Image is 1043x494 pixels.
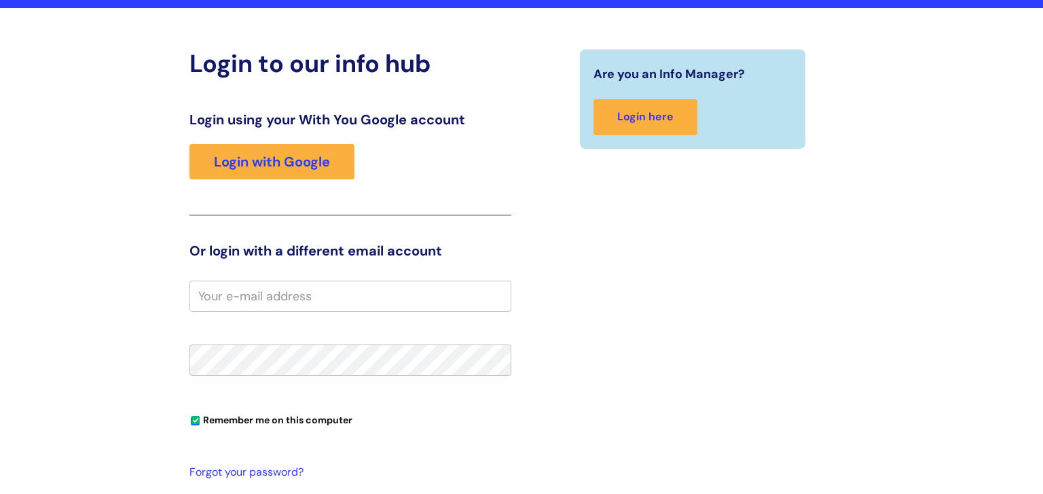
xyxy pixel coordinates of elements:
[593,63,745,85] span: Are you an Info Manager?
[189,408,511,430] div: You can uncheck this option if you're logging in from a shared device
[593,99,697,135] a: Login here
[189,111,511,128] h3: Login using your With You Google account
[191,417,200,425] input: Remember me on this computer
[189,463,505,482] a: Forgot your password?
[189,49,511,78] h2: Login to our info hub
[189,411,352,426] label: Remember me on this computer
[189,281,511,312] input: Your e-mail address
[189,144,354,179] a: Login with Google
[189,243,511,259] h3: Or login with a different email account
